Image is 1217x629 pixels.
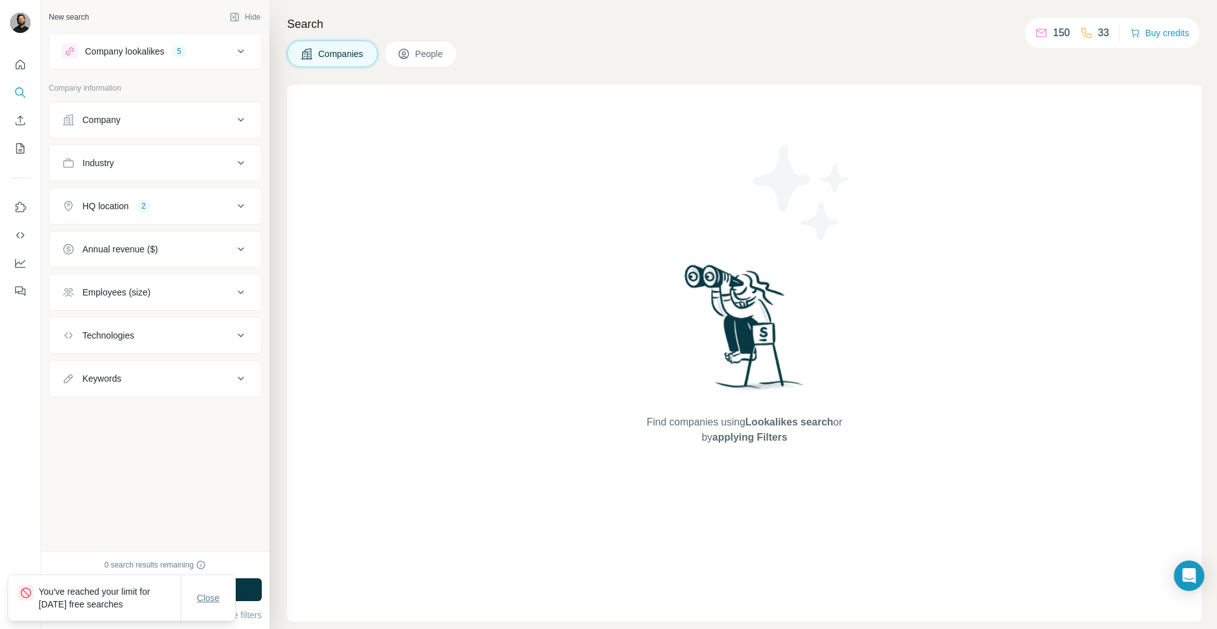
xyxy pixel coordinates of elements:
[10,252,30,275] button: Dashboard
[49,36,261,67] button: Company lookalikes5
[82,372,121,385] div: Keywords
[10,137,30,160] button: My lists
[745,136,859,250] img: Surfe Illustration - Stars
[85,45,164,58] div: Company lookalikes
[197,592,220,604] span: Close
[221,8,269,27] button: Hide
[10,280,30,302] button: Feedback
[643,415,846,445] span: Find companies using or by
[82,286,150,299] div: Employees (size)
[10,196,30,219] button: Use Surfe on LinkedIn
[82,243,158,256] div: Annual revenue ($)
[49,234,261,264] button: Annual revenue ($)
[82,113,120,126] div: Company
[1098,25,1109,41] p: 33
[49,11,89,23] div: New search
[10,13,30,33] img: Avatar
[49,363,261,394] button: Keywords
[745,417,834,427] span: Lookalikes search
[172,46,186,57] div: 5
[49,277,261,308] button: Employees (size)
[318,48,364,60] span: Companies
[105,559,207,571] div: 0 search results remaining
[1053,25,1070,41] p: 150
[49,82,262,94] p: Company information
[712,432,787,443] span: applying Filters
[136,200,151,212] div: 2
[1130,24,1189,42] button: Buy credits
[82,157,114,169] div: Industry
[679,261,811,403] img: Surfe Illustration - Woman searching with binoculars
[10,224,30,247] button: Use Surfe API
[82,200,129,212] div: HQ location
[49,191,261,221] button: HQ location2
[82,329,134,342] div: Technologies
[1174,561,1204,591] div: Open Intercom Messenger
[49,320,261,351] button: Technologies
[49,148,261,178] button: Industry
[10,81,30,104] button: Search
[39,585,181,611] p: You've reached your limit for [DATE] free searches
[415,48,444,60] span: People
[49,105,261,135] button: Company
[188,587,229,609] button: Close
[287,15,1202,33] h4: Search
[10,53,30,76] button: Quick start
[10,109,30,132] button: Enrich CSV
